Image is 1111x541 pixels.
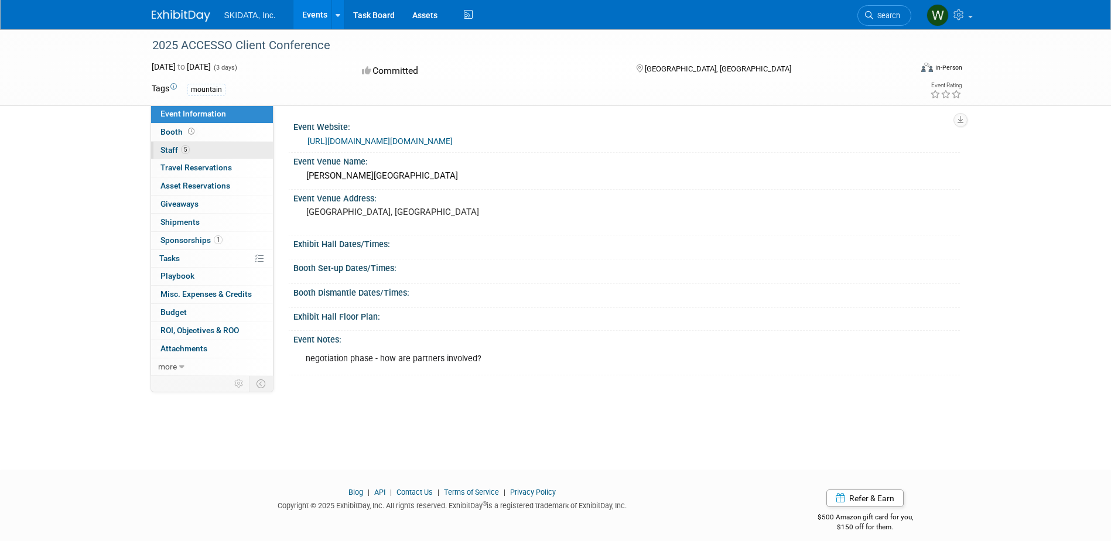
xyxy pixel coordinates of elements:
div: Event Venue Name: [293,153,960,167]
a: Travel Reservations [151,159,273,177]
div: Copyright © 2025 ExhibitDay, Inc. All rights reserved. ExhibitDay is a registered trademark of Ex... [152,498,754,511]
div: In-Person [935,63,962,72]
a: Sponsorships1 [151,232,273,249]
span: SKIDATA, Inc. [224,11,276,20]
span: | [365,488,372,497]
span: Budget [160,307,187,317]
span: Event Information [160,109,226,118]
span: Asset Reservations [160,181,230,190]
a: Misc. Expenses & Credits [151,286,273,303]
span: [GEOGRAPHIC_DATA], [GEOGRAPHIC_DATA] [645,64,791,73]
span: more [158,362,177,371]
div: $150 off for them. [771,522,960,532]
a: Shipments [151,214,273,231]
span: (3 days) [213,64,237,71]
a: Budget [151,304,273,321]
a: ROI, Objectives & ROO [151,322,273,340]
img: Wesley Martin [927,4,949,26]
td: Personalize Event Tab Strip [229,376,249,391]
div: Exhibit Hall Dates/Times: [293,235,960,250]
span: | [501,488,508,497]
a: API [374,488,385,497]
a: Event Information [151,105,273,123]
div: Event Rating [930,83,962,88]
div: 2025 ACCESSO Client Conference [148,35,894,56]
a: Terms of Service [444,488,499,497]
sup: ® [483,501,487,507]
span: Travel Reservations [160,163,232,172]
div: Committed [358,61,617,81]
a: more [151,358,273,376]
div: $500 Amazon gift card for you, [771,505,960,532]
span: | [435,488,442,497]
div: Event Format [842,61,963,78]
span: Sponsorships [160,235,223,245]
img: Format-Inperson.png [921,63,933,72]
a: Contact Us [396,488,433,497]
span: ROI, Objectives & ROO [160,326,239,335]
span: | [387,488,395,497]
span: Shipments [160,217,200,227]
a: Search [857,5,911,26]
span: Booth not reserved yet [186,127,197,136]
a: Attachments [151,340,273,358]
span: Booth [160,127,197,136]
div: Exhibit Hall Floor Plan: [293,308,960,323]
span: 1 [214,235,223,244]
span: 5 [181,145,190,154]
div: negotiation phase - how are partners involved? [298,347,830,371]
div: Event Notes: [293,331,960,345]
td: Toggle Event Tabs [249,376,273,391]
a: [URL][DOMAIN_NAME][DOMAIN_NAME] [307,136,453,146]
a: Tasks [151,250,273,268]
div: Booth Dismantle Dates/Times: [293,284,960,299]
span: Giveaways [160,199,199,208]
a: Playbook [151,268,273,285]
span: Tasks [159,254,180,263]
div: [PERSON_NAME][GEOGRAPHIC_DATA] [302,167,951,185]
pre: [GEOGRAPHIC_DATA], [GEOGRAPHIC_DATA] [306,207,558,217]
span: Playbook [160,271,194,280]
span: to [176,62,187,71]
a: Staff5 [151,142,273,159]
a: Privacy Policy [510,488,556,497]
img: ExhibitDay [152,10,210,22]
div: Booth Set-up Dates/Times: [293,259,960,274]
span: Staff [160,145,190,155]
a: Booth [151,124,273,141]
div: Event Venue Address: [293,190,960,204]
a: Giveaways [151,196,273,213]
div: Event Website: [293,118,960,133]
div: mountain [187,84,225,96]
span: Attachments [160,344,207,353]
a: Blog [348,488,363,497]
span: Misc. Expenses & Credits [160,289,252,299]
a: Refer & Earn [826,489,904,507]
span: Search [873,11,900,20]
a: Asset Reservations [151,177,273,195]
span: [DATE] [DATE] [152,62,211,71]
td: Tags [152,83,177,96]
